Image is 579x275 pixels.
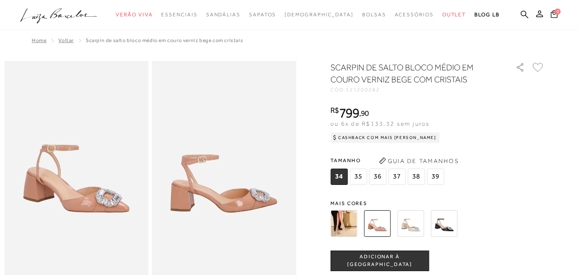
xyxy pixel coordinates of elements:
img: SCARPIN DE SALTO BLOCO MÉDIO EM COURO VERNIZ OFF WHITE COM CRISTAIS [397,210,424,237]
span: Outlet [442,12,466,18]
div: CÓD: [330,87,502,92]
span: 34 [330,169,348,185]
i: R$ [330,106,339,114]
a: categoryNavScreenReaderText [442,7,466,23]
span: 36 [369,169,386,185]
button: 0 [548,9,560,21]
a: Home [32,37,46,43]
span: Sandálias [206,12,240,18]
span: 38 [408,169,425,185]
span: Mais cores [330,201,545,206]
span: Verão Viva [116,12,153,18]
span: 799 [339,105,359,121]
span: SCARPIN DE SALTO BLOCO MÉDIO EM COURO VERNIZ BEGE COM CRISTAIS [86,37,243,43]
a: categoryNavScreenReaderText [161,7,197,23]
span: [DEMOGRAPHIC_DATA] [285,12,354,18]
span: Sapatos [249,12,276,18]
a: categoryNavScreenReaderText [116,7,153,23]
span: BLOG LB [474,12,499,18]
button: Guia de Tamanhos [376,154,462,168]
a: categoryNavScreenReaderText [362,7,386,23]
img: SCARPIN DE SALTO BLOCO MÉDIO EM COURO COBRA METALIZADO PRATA COM CRISTAIS [330,210,357,237]
span: 39 [427,169,444,185]
span: ADICIONAR À [GEOGRAPHIC_DATA] [331,253,429,268]
div: Cashback com Mais [PERSON_NAME] [330,133,440,143]
span: Essenciais [161,12,197,18]
span: 35 [350,169,367,185]
span: 0 [555,9,561,15]
img: SCARPIN DE SALTO BLOCO MÉDIO EM COURO VERNIZ BEGE COM CRISTAIS [364,210,390,237]
span: ou 6x de R$133,32 sem juros [330,120,429,127]
i: , [359,109,369,117]
span: 90 [361,109,369,118]
a: categoryNavScreenReaderText [249,7,276,23]
button: ADICIONAR À [GEOGRAPHIC_DATA] [330,251,429,271]
span: Bolsas [362,12,386,18]
a: BLOG LB [474,7,499,23]
a: categoryNavScreenReaderText [395,7,434,23]
span: Acessórios [395,12,434,18]
a: categoryNavScreenReaderText [206,7,240,23]
span: Tamanho [330,154,446,167]
span: 121200282 [346,87,380,93]
a: noSubCategoriesText [285,7,354,23]
h1: SCARPIN DE SALTO BLOCO MÉDIO EM COURO VERNIZ BEGE COM CRISTAIS [330,61,491,85]
img: SCARPIN DE SALTO BLOCO MÉDIO EM COURO VERNIZ PRETO COM CRISTAIS [431,210,457,237]
span: 37 [388,169,405,185]
a: Voltar [58,37,74,43]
